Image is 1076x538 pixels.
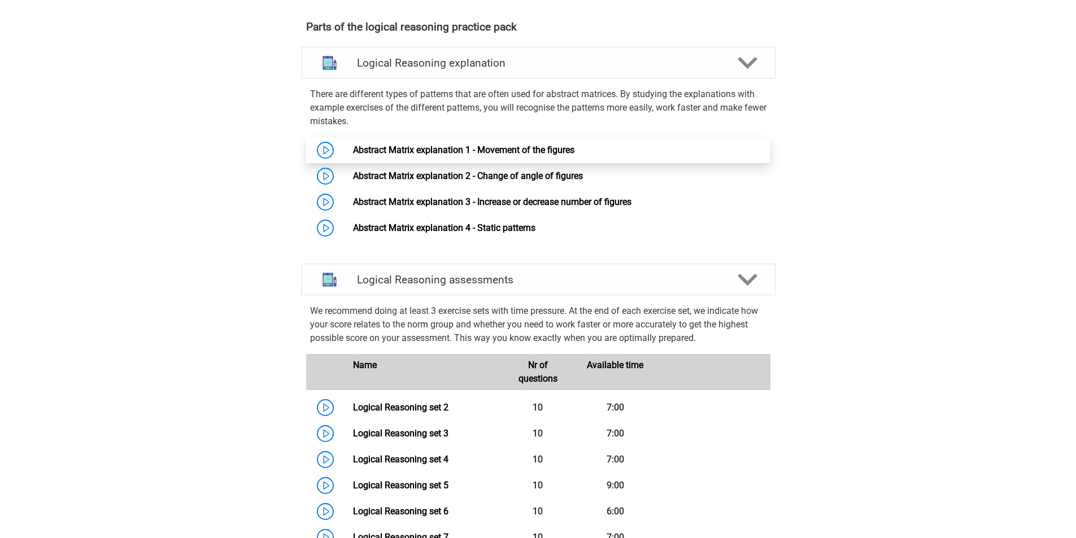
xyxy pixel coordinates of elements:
a: Abstract Matrix explanation 3 - Increase or decrease number of figures [353,196,631,207]
a: Abstract Matrix explanation 1 - Movement of the figures [353,145,574,155]
div: Nr of questions [499,358,577,386]
a: Abstract Matrix explanation 2 - Change of angle of figures [353,170,583,181]
p: We recommend doing at least 3 exercise sets with time pressure. At the end of each exercise set, ... [310,304,766,345]
h4: Parts of the logical reasoning practice pack [306,20,770,33]
a: Logical Reasoning set 2 [353,402,448,413]
a: Logical Reasoning set 4 [353,454,448,465]
div: Name [345,358,499,386]
h4: Logical Reasoning assessments [357,273,720,286]
img: logical reasoning explanations [315,49,344,77]
a: explanations Logical Reasoning explanation [297,47,780,78]
a: Abstract Matrix explanation 4 - Static patterns [353,222,535,233]
a: Logical Reasoning set 5 [353,480,448,491]
p: There are different types of patterns that are often used for abstract matrices. By studying the ... [310,88,766,128]
a: Logical Reasoning set 6 [353,506,448,517]
h4: Logical Reasoning explanation [357,56,720,69]
a: assessments Logical Reasoning assessments [297,264,780,295]
div: Available time [577,358,654,386]
a: Logical Reasoning set 3 [353,428,448,439]
img: logical reasoning assessments [315,265,344,294]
